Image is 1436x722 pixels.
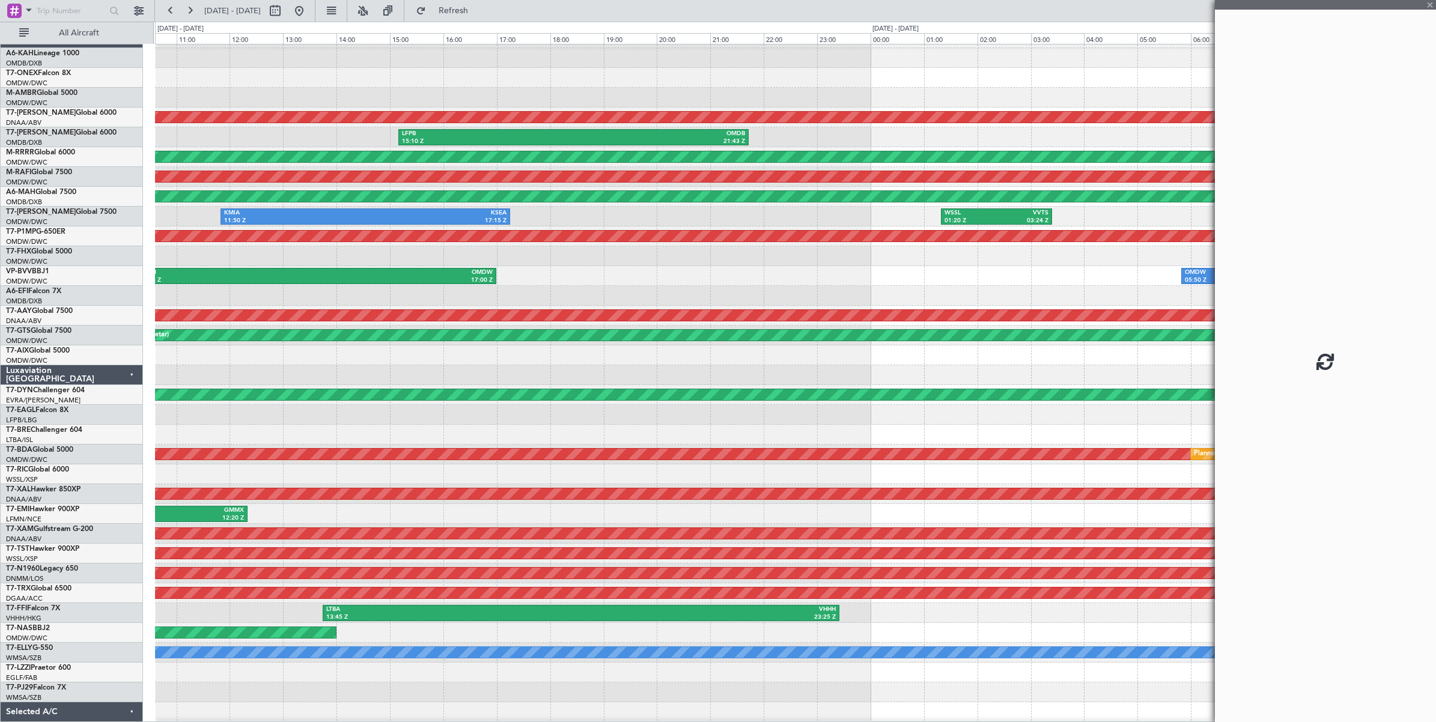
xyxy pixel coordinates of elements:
[365,217,507,225] div: 17:15 Z
[6,585,31,592] span: T7-TRX
[764,33,817,44] div: 22:00
[6,435,33,444] a: LTBA/ISL
[410,1,482,20] button: Refresh
[6,426,31,434] span: T7-BRE
[204,5,261,16] span: [DATE] - [DATE]
[997,217,1048,225] div: 03:24 Z
[6,336,47,345] a: OMDW/DWC
[365,209,507,217] div: KSEA
[657,33,710,44] div: 20:00
[6,89,37,97] span: M-AMBR
[1031,33,1085,44] div: 03:00
[6,268,49,275] a: VP-BVVBBJ1
[443,33,497,44] div: 16:00
[6,288,61,295] a: A6-EFIFalcon 7X
[6,327,71,335] a: T7-GTSGlobal 7500
[945,209,996,217] div: WSSL
[550,33,604,44] div: 18:00
[6,118,41,127] a: DNAA/ABV
[581,605,836,614] div: VHHH
[1185,276,1319,285] div: 05:50 Z
[573,138,744,146] div: 21:43 Z
[1191,33,1244,44] div: 06:00
[872,24,919,34] div: [DATE] - [DATE]
[6,545,79,553] a: T7-TSTHawker 900XP
[6,506,79,513] a: T7-EMIHawker 900XP
[1084,33,1137,44] div: 04:00
[6,70,38,77] span: T7-ONEX
[6,486,31,493] span: T7-XAL
[157,24,204,34] div: [DATE] - [DATE]
[1194,445,1312,463] div: Planned Maint Dubai (Al Maktoum Intl)
[6,526,93,533] a: T7-XAMGulfstream G-200
[6,693,41,702] a: WMSA/SZB
[6,189,76,196] a: A6-MAHGlobal 7500
[316,276,493,285] div: 17:00 Z
[710,33,764,44] div: 21:00
[6,466,69,473] a: T7-RICGlobal 6000
[402,130,573,138] div: LFPB
[6,515,41,524] a: LFMN/NCE
[6,79,47,88] a: OMDW/DWC
[6,654,41,663] a: WMSA/SZB
[6,545,29,553] span: T7-TST
[945,217,996,225] div: 01:20 Z
[6,625,32,632] span: T7-NAS
[6,288,28,295] span: A6-EFI
[1137,33,1191,44] div: 05:00
[167,506,244,515] div: GMMX
[871,33,924,44] div: 00:00
[6,129,76,136] span: T7-[PERSON_NAME]
[316,268,493,277] div: OMDW
[6,169,72,176] a: M-RAFIGlobal 7500
[402,138,573,146] div: 15:10 Z
[6,50,34,57] span: A6-KAH
[6,466,28,473] span: T7-RIC
[6,645,53,652] a: T7-ELLYG-550
[1185,268,1319,277] div: OMDW
[6,248,72,255] a: T7-FHXGlobal 5000
[6,70,71,77] a: T7-ONEXFalcon 8X
[6,347,29,354] span: T7-AIX
[6,407,35,414] span: T7-EAGL
[167,514,244,523] div: 12:20 Z
[6,308,73,315] a: T7-AAYGlobal 7500
[6,149,34,156] span: M-RRRR
[6,535,41,544] a: DNAA/ABV
[6,268,32,275] span: VP-BVV
[390,33,443,44] div: 15:00
[6,565,78,572] a: T7-N1960Legacy 650
[326,605,581,614] div: LTBA
[6,198,42,207] a: OMDB/DXB
[13,23,130,43] button: All Aircraft
[978,33,1031,44] div: 02:00
[6,228,65,235] a: T7-P1MPG-650ER
[6,327,31,335] span: T7-GTS
[6,99,47,108] a: OMDW/DWC
[6,129,117,136] a: T7-[PERSON_NAME]Global 6000
[336,33,390,44] div: 14:00
[6,645,32,652] span: T7-ELLY
[6,149,75,156] a: M-RRRRGlobal 6000
[6,426,82,434] a: T7-BREChallenger 604
[6,605,60,612] a: T7-FFIFalcon 7X
[6,387,85,394] a: T7-DYNChallenger 604
[6,455,47,464] a: OMDW/DWC
[6,189,35,196] span: A6-MAH
[6,407,68,414] a: T7-EAGLFalcon 8X
[6,446,73,454] a: T7-BDAGlobal 5000
[6,387,33,394] span: T7-DYN
[283,33,336,44] div: 13:00
[6,317,41,326] a: DNAA/ABV
[817,33,871,44] div: 23:00
[139,276,316,285] div: 10:15 Z
[37,2,106,20] input: Trip Number
[6,684,33,691] span: T7-PJ29
[139,268,316,277] div: LFMN
[6,89,78,97] a: M-AMBRGlobal 5000
[6,495,41,504] a: DNAA/ABV
[6,208,76,216] span: T7-[PERSON_NAME]
[6,416,37,425] a: LFPB/LBG
[6,228,36,235] span: T7-P1MP
[6,217,47,226] a: OMDW/DWC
